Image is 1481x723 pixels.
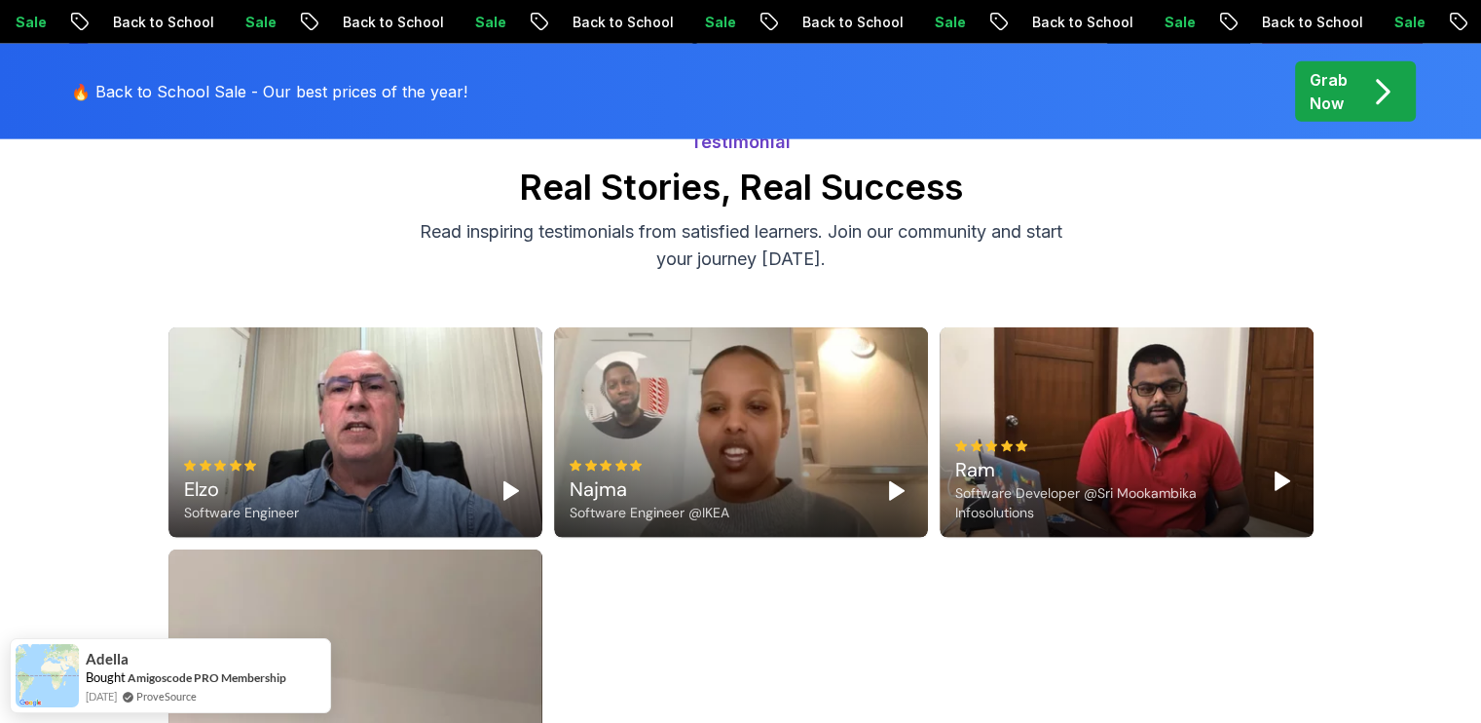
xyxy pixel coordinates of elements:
[546,13,679,32] p: Back to School
[316,13,449,32] p: Back to School
[1006,13,1138,32] p: Back to School
[16,644,79,707] img: provesource social proof notification image
[136,688,197,704] a: ProveSource
[908,13,971,32] p: Sale
[167,168,1315,207] h2: Real Stories, Real Success
[679,13,741,32] p: Sale
[86,688,117,704] span: [DATE]
[86,669,126,685] span: Bought
[449,13,511,32] p: Sale
[1266,466,1297,497] button: Play
[86,651,129,667] span: Adella
[184,476,299,503] div: Elzo
[955,483,1251,522] div: Software Developer @Sri Mookambika Infosolutions
[495,476,526,507] button: Play
[1310,68,1348,115] p: Grab Now
[880,476,911,507] button: Play
[1368,13,1430,32] p: Sale
[71,80,467,103] p: 🔥 Back to School Sale - Our best prices of the year!
[167,129,1315,156] p: Testimonial
[570,503,729,522] div: Software Engineer @IKEA
[955,456,1251,483] div: Ram
[1138,13,1201,32] p: Sale
[414,218,1068,273] p: Read inspiring testimonials from satisfied learners. Join our community and start your journey [D...
[1236,13,1368,32] p: Back to School
[128,669,286,686] a: Amigoscode PRO Membership
[87,13,219,32] p: Back to School
[570,476,729,503] div: Najma
[219,13,281,32] p: Sale
[776,13,908,32] p: Back to School
[184,503,299,522] div: Software Engineer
